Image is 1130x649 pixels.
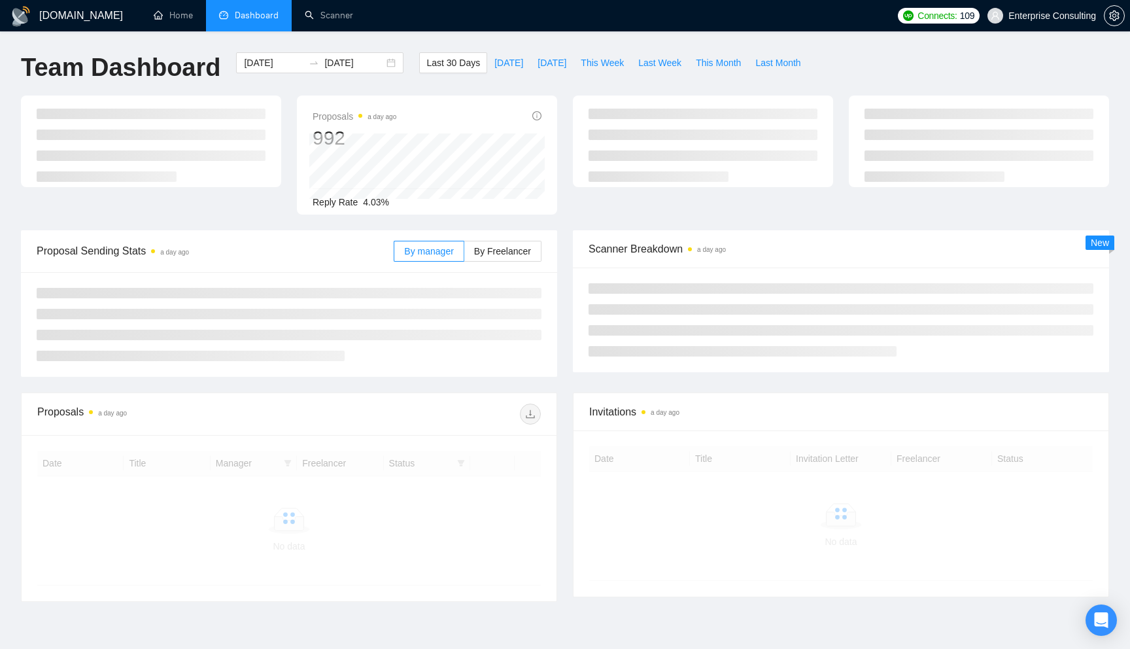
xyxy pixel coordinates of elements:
[324,56,384,70] input: End date
[160,249,189,256] time: a day ago
[313,126,396,150] div: 992
[1104,5,1125,26] button: setting
[21,52,220,83] h1: Team Dashboard
[235,10,279,21] span: Dashboard
[696,56,741,70] span: This Month
[368,113,396,120] time: a day ago
[574,52,631,73] button: This Week
[538,56,566,70] span: [DATE]
[1104,10,1124,21] span: setting
[960,9,974,23] span: 109
[404,246,453,256] span: By manager
[313,197,358,207] span: Reply Rate
[903,10,914,21] img: upwork-logo.png
[309,58,319,68] span: to
[689,52,748,73] button: This Month
[917,9,957,23] span: Connects:
[697,246,726,253] time: a day ago
[37,404,289,425] div: Proposals
[219,10,228,20] span: dashboard
[589,404,1093,420] span: Invitations
[309,58,319,68] span: swap-right
[474,246,531,256] span: By Freelancer
[991,11,1000,20] span: user
[244,56,303,70] input: Start date
[154,10,193,21] a: homeHome
[1104,10,1125,21] a: setting
[651,409,679,416] time: a day ago
[494,56,523,70] span: [DATE]
[305,10,353,21] a: searchScanner
[581,56,624,70] span: This Week
[631,52,689,73] button: Last Week
[426,56,480,70] span: Last 30 Days
[1091,237,1109,248] span: New
[638,56,681,70] span: Last Week
[589,241,1093,257] span: Scanner Breakdown
[1086,605,1117,636] div: Open Intercom Messenger
[755,56,800,70] span: Last Month
[10,6,31,27] img: logo
[98,410,127,417] time: a day ago
[532,111,541,120] span: info-circle
[313,109,396,124] span: Proposals
[363,197,389,207] span: 4.03%
[37,243,394,259] span: Proposal Sending Stats
[748,52,808,73] button: Last Month
[487,52,530,73] button: [DATE]
[419,52,487,73] button: Last 30 Days
[530,52,574,73] button: [DATE]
